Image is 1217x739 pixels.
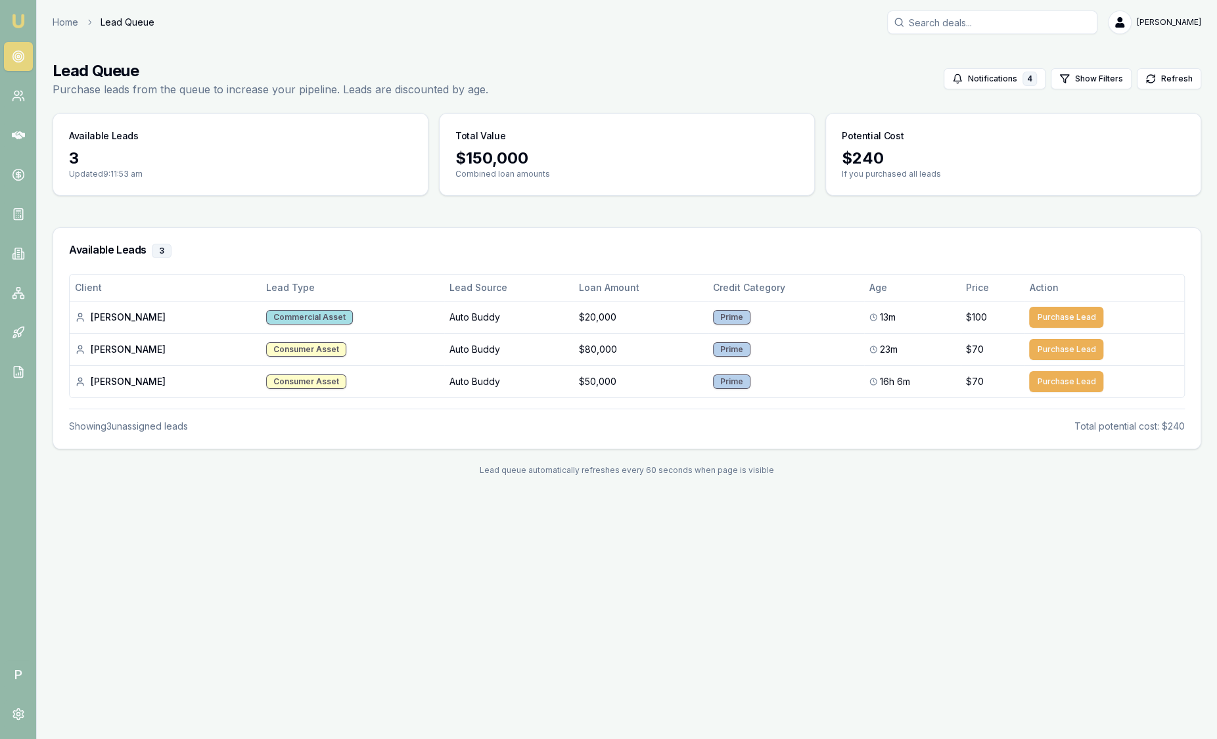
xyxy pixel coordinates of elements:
[152,244,172,258] div: 3
[75,311,256,324] div: [PERSON_NAME]
[444,333,573,365] td: Auto Buddy
[444,365,573,397] td: Auto Buddy
[966,311,987,324] span: $100
[53,60,488,81] h1: Lead Queue
[1029,307,1103,328] button: Purchase Lead
[53,81,488,97] p: Purchase leads from the queue to increase your pipeline. Leads are discounted by age.
[574,275,708,301] th: Loan Amount
[880,311,896,324] span: 13m
[455,148,798,169] div: $ 150,000
[11,13,26,29] img: emu-icon-u.png
[713,374,750,389] div: Prime
[444,275,573,301] th: Lead Source
[1074,420,1185,433] div: Total potential cost: $240
[966,343,984,356] span: $70
[1137,17,1201,28] span: [PERSON_NAME]
[842,148,1185,169] div: $ 240
[266,342,346,357] div: Consumer Asset
[574,301,708,333] td: $20,000
[880,343,898,356] span: 23m
[53,465,1201,476] div: Lead queue automatically refreshes every 60 seconds when page is visible
[69,129,139,143] h3: Available Leads
[1029,339,1103,360] button: Purchase Lead
[574,365,708,397] td: $50,000
[961,275,1024,301] th: Price
[69,148,412,169] div: 3
[842,129,904,143] h3: Potential Cost
[944,68,1045,89] button: Notifications4
[4,660,33,689] span: P
[69,169,412,179] p: Updated 9:11:53 am
[53,16,78,29] a: Home
[444,301,573,333] td: Auto Buddy
[455,129,505,143] h3: Total Value
[966,375,984,388] span: $70
[864,275,961,301] th: Age
[70,275,261,301] th: Client
[1051,68,1132,89] button: Show Filters
[75,375,256,388] div: [PERSON_NAME]
[842,169,1185,179] p: If you purchased all leads
[53,16,154,29] nav: breadcrumb
[455,169,798,179] p: Combined loan amounts
[261,275,445,301] th: Lead Type
[75,343,256,356] div: [PERSON_NAME]
[708,275,864,301] th: Credit Category
[1024,275,1184,301] th: Action
[69,244,1185,258] h3: Available Leads
[713,310,750,325] div: Prime
[101,16,154,29] span: Lead Queue
[880,375,910,388] span: 16h 6m
[266,310,353,325] div: Commercial Asset
[574,333,708,365] td: $80,000
[266,374,346,389] div: Consumer Asset
[713,342,750,357] div: Prime
[1029,371,1103,392] button: Purchase Lead
[69,420,188,433] div: Showing 3 unassigned lead s
[1137,68,1201,89] button: Refresh
[887,11,1097,34] input: Search deals
[1022,72,1037,86] div: 4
